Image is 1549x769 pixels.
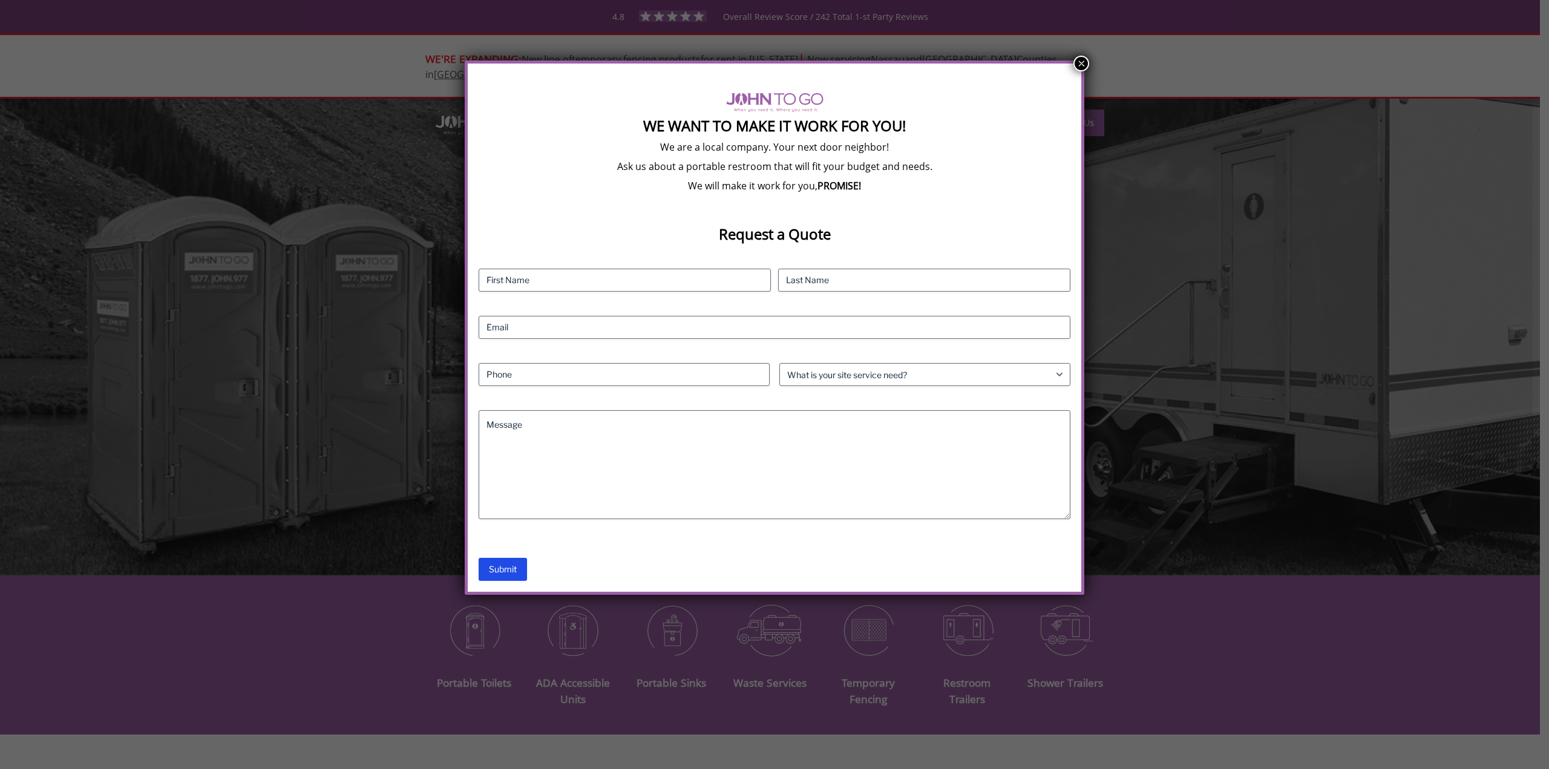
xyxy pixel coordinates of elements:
p: We will make it work for you, [479,179,1070,192]
img: logo of viptogo [726,93,824,112]
input: Last Name [778,269,1070,292]
input: First Name [479,269,771,292]
p: Ask us about a portable restroom that will fit your budget and needs. [479,160,1070,173]
input: Phone [479,363,770,386]
input: Submit [479,558,527,581]
strong: We Want To Make It Work For You! [643,116,906,136]
b: PROMISE! [817,179,861,192]
strong: Request a Quote [719,224,831,244]
input: Email [479,316,1070,339]
button: Close [1073,56,1089,71]
p: We are a local company. Your next door neighbor! [479,140,1070,154]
